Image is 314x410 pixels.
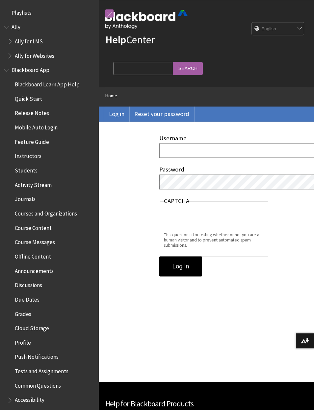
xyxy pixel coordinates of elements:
[15,352,59,360] span: Push Notifications
[15,50,54,59] span: Ally for Websites
[15,165,38,174] span: Students
[12,7,32,16] span: Playlists
[105,10,188,29] img: Blackboard by Anthology
[15,93,42,102] span: Quick Start
[15,79,80,88] span: Blackboard Learn App Help
[15,237,55,246] span: Course Messages
[15,108,49,117] span: Release Notes
[105,33,126,46] strong: Help
[15,366,68,375] span: Tests and Assignments
[164,197,189,205] legend: CAPTCHA
[159,166,184,173] label: Password
[12,22,20,31] span: Ally
[15,122,58,131] span: Mobile Auto Login
[15,265,54,274] span: Announcements
[15,222,52,231] span: Course Content
[15,208,77,217] span: Courses and Organizations
[4,7,95,18] nav: Book outline for Playlists
[15,395,44,403] span: Accessibility
[15,36,43,45] span: Ally for LMS
[164,207,264,232] iframe: reCAPTCHA
[15,280,42,288] span: Discussions
[164,232,264,248] div: This question is for testing whether or not you are a human visitor and to prevent automated spam...
[159,134,187,142] label: Username
[15,179,52,188] span: Activity Stream
[4,22,95,61] nav: Book outline for Anthology Ally Help
[15,151,41,160] span: Instructors
[129,106,194,122] a: Reset your password
[252,22,304,35] select: Site Language Selector
[15,194,36,203] span: Journals
[105,33,155,46] a: HelpCenter
[15,337,31,346] span: Profile
[15,323,49,331] span: Cloud Storage
[104,106,129,122] a: Log in
[15,136,49,145] span: Feature Guide
[173,62,203,75] input: Search
[105,398,307,410] h2: Help for Blackboard Products
[159,256,202,277] input: Log in
[15,308,31,317] span: Grades
[15,251,51,260] span: Offline Content
[15,294,39,303] span: Due Dates
[15,380,61,389] span: Common Questions
[12,65,49,74] span: Blackboard App
[105,92,117,100] a: Home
